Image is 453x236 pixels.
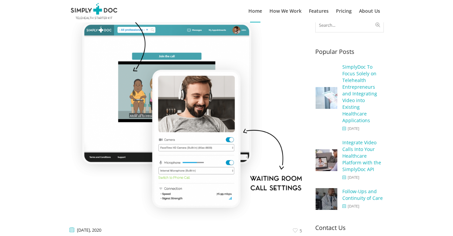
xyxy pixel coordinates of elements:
h3: Popular Posts [315,48,383,56]
input: Search... [315,18,383,32]
a: Follow-Ups and Continuity of Care [316,195,337,202]
abbr: August 6, 2020 [342,203,383,210]
abbr: February 26, 2021 [342,125,383,132]
a: SimplyDoc To Focus Solely on Telehealth Entrepreneurs and Integrating Video into Existing Healthc... [316,94,337,100]
a: Follow-Ups and Continuity of Care [342,188,383,201]
a: 5 [293,227,302,234]
a: SimplyDoc To Focus Solely on Telehealth Entrepreneurs and Integrating Video into Existing Healthc... [342,64,377,124]
img: SimplyDoc To Focus Solely on Telehealth Entrepreneurs and Integrating Video into Existing Healthc... [316,87,337,109]
span: About Us [359,8,380,14]
abbr: September 24, 2020 [342,174,383,181]
a: Integrate Video Calls Into Your Healthcare Platform with the SimplyDoc API [342,139,381,172]
img: SimplyDoc [70,3,119,19]
a: Virtual Waiting Rooms [70,108,302,114]
img: Integrate Video Calls Into Your Healthcare Platform with the SimplyDoc API [316,149,337,171]
a: Integrate Video Calls Into Your Healthcare Platform with the SimplyDoc API [316,156,337,163]
span: Features [309,8,329,14]
span: [DATE] [77,227,90,233]
img: Virtual Waiting Rooms [70,1,302,222]
span: , 2020 [90,227,101,233]
h3: Contact Us [315,224,383,232]
span: 5 [300,227,302,234]
span: How We Work [269,8,302,14]
abbr: June 17, 2020 [77,227,101,233]
img: Follow-Ups and Continuity of Care [316,188,337,210]
span: Pricing [336,8,352,14]
span: Home [248,8,262,14]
